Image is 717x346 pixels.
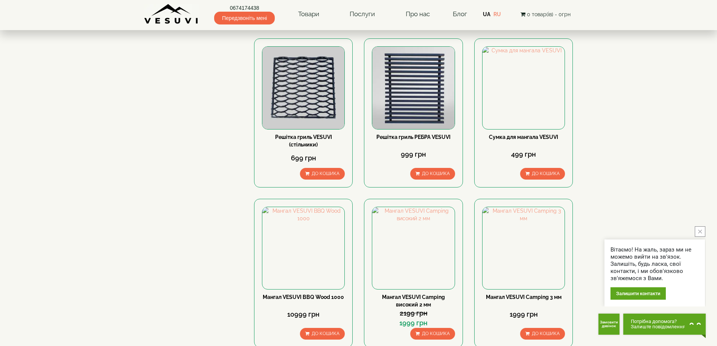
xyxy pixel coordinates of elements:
span: До кошика [532,171,560,176]
img: Решітка гриль VESUVI (стільники) [262,47,344,129]
span: До кошика [422,171,450,176]
button: До кошика [410,328,455,340]
button: До кошика [520,328,565,340]
div: 2199 грн [372,308,455,318]
a: Про нас [398,6,437,23]
a: Блог [453,10,467,18]
a: 0674174438 [214,4,275,12]
button: close button [695,226,705,237]
div: 10999 грн [262,309,345,319]
a: Товари [291,6,327,23]
span: 0 товар(ів) - 0грн [527,11,571,17]
button: 0 товар(ів) - 0грн [518,10,573,18]
button: До кошика [520,168,565,180]
div: 1999 грн [372,318,455,328]
a: Мангал VESUVI Camping 3 мм [486,294,562,300]
a: Решітка гриль VESUVI (стільники) [275,134,332,148]
img: Завод VESUVI [144,4,199,24]
img: Мангал VESUVI BBQ Wood 1000 [262,207,344,289]
span: До кошика [422,331,450,336]
a: Послуги [342,6,382,23]
span: До кошика [312,331,339,336]
div: Залишити контакти [610,287,666,300]
span: Замовити дзвінок [598,320,620,328]
a: RU [493,11,501,17]
img: Решітка гриль РЕБРА VESUVI [372,47,454,129]
div: 1999 грн [482,309,565,319]
a: Мангал VESUVI BBQ Wood 1000 [263,294,344,300]
div: 699 грн [262,153,345,163]
a: Мангал VESUVI Camping високий 2 мм [382,294,445,308]
span: Передзвоніть мені [214,12,275,24]
button: Chat button [623,314,706,335]
span: Потрібна допомога? [631,319,685,324]
img: Сумка для мангала VESUVI [483,47,565,129]
a: Сумка для мангала VESUVI [489,134,558,140]
span: До кошика [312,171,339,176]
span: До кошика [532,331,560,336]
a: UA [483,11,490,17]
a: Решітка гриль РЕБРА VESUVI [376,134,451,140]
div: 999 грн [372,149,455,159]
img: Мангал VESUVI Camping високий 2 мм [372,207,454,289]
button: До кошика [300,168,345,180]
div: Вітаємо! На жаль, зараз ми не можемо вийти на зв'язок. Залишіть, будь ласка, свої контакти, і ми ... [610,246,699,282]
button: Get Call button [598,314,620,335]
img: Мангал VESUVI Camping 3 мм [483,207,565,289]
div: 499 грн [482,149,565,159]
button: До кошика [300,328,345,340]
button: До кошика [410,168,455,180]
span: Залиште повідомлення [631,324,685,329]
